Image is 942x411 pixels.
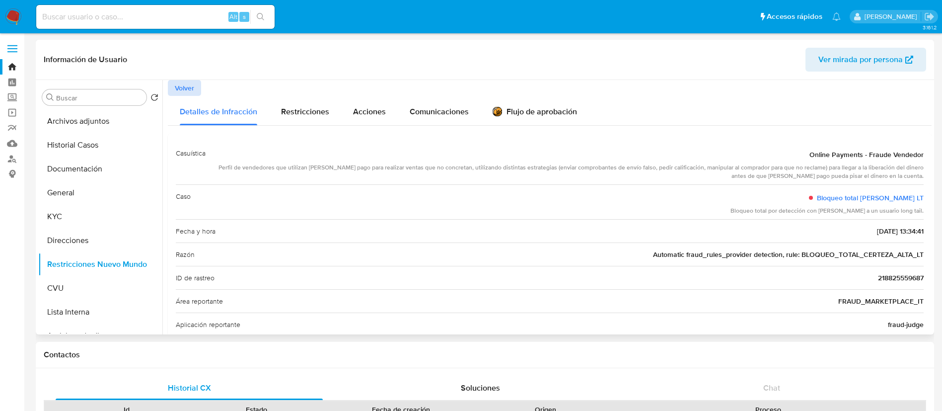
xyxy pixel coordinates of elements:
h1: Información de Usuario [44,55,127,65]
button: CVU [38,276,162,300]
button: Anticipos de dinero [38,324,162,348]
button: Restricciones Nuevo Mundo [38,252,162,276]
button: Historial Casos [38,133,162,157]
span: s [243,12,246,21]
a: Salir [924,11,935,22]
button: Ver mirada por persona [805,48,926,72]
button: search-icon [250,10,271,24]
button: Documentación [38,157,162,181]
span: Ver mirada por persona [818,48,903,72]
button: Archivos adjuntos [38,109,162,133]
button: Lista Interna [38,300,162,324]
span: Accesos rápidos [767,11,822,22]
span: Chat [763,382,780,394]
span: Soluciones [461,382,500,394]
button: KYC [38,205,162,229]
input: Buscar [56,93,143,102]
button: Buscar [46,93,54,101]
button: General [38,181,162,205]
a: Notificaciones [832,12,841,21]
button: Direcciones [38,229,162,252]
span: Historial CX [168,382,211,394]
input: Buscar usuario o caso... [36,10,275,23]
p: micaela.pliatskas@mercadolibre.com [865,12,921,21]
h1: Contactos [44,350,926,360]
button: Volver al orden por defecto [150,93,158,104]
span: Alt [229,12,237,21]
